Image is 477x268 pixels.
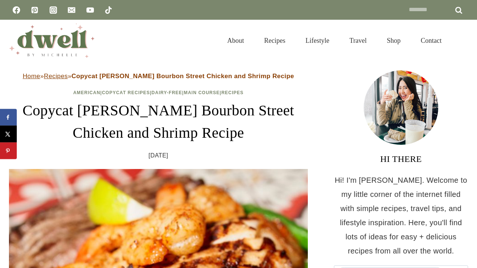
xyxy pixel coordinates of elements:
a: Travel [339,28,377,54]
a: YouTube [83,3,98,17]
strong: Copycat [PERSON_NAME] Bourbon Street Chicken and Shrimp Recipe [72,73,294,80]
a: Lifestyle [296,28,339,54]
time: [DATE] [149,150,168,161]
a: About [217,28,254,54]
a: Recipes [254,28,296,54]
a: Instagram [46,3,61,17]
a: Recipes [44,73,68,80]
a: Facebook [9,3,24,17]
a: Main Course [184,90,219,95]
span: » » [23,73,294,80]
a: Copycat Recipes [102,90,150,95]
nav: Primary Navigation [217,28,452,54]
a: Dairy-Free [152,90,182,95]
a: Shop [377,28,411,54]
a: Recipes [221,90,244,95]
a: American [73,90,100,95]
p: Hi! I'm [PERSON_NAME]. Welcome to my little corner of the internet filled with simple recipes, tr... [334,173,468,258]
a: Home [23,73,40,80]
h3: HI THERE [334,152,468,166]
img: DWELL by michelle [9,23,95,58]
a: Pinterest [27,3,42,17]
a: TikTok [101,3,116,17]
a: Contact [411,28,452,54]
h1: Copycat [PERSON_NAME] Bourbon Street Chicken and Shrimp Recipe [9,99,308,144]
span: | | | | [73,90,243,95]
a: Email [64,3,79,17]
button: View Search Form [455,34,468,47]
